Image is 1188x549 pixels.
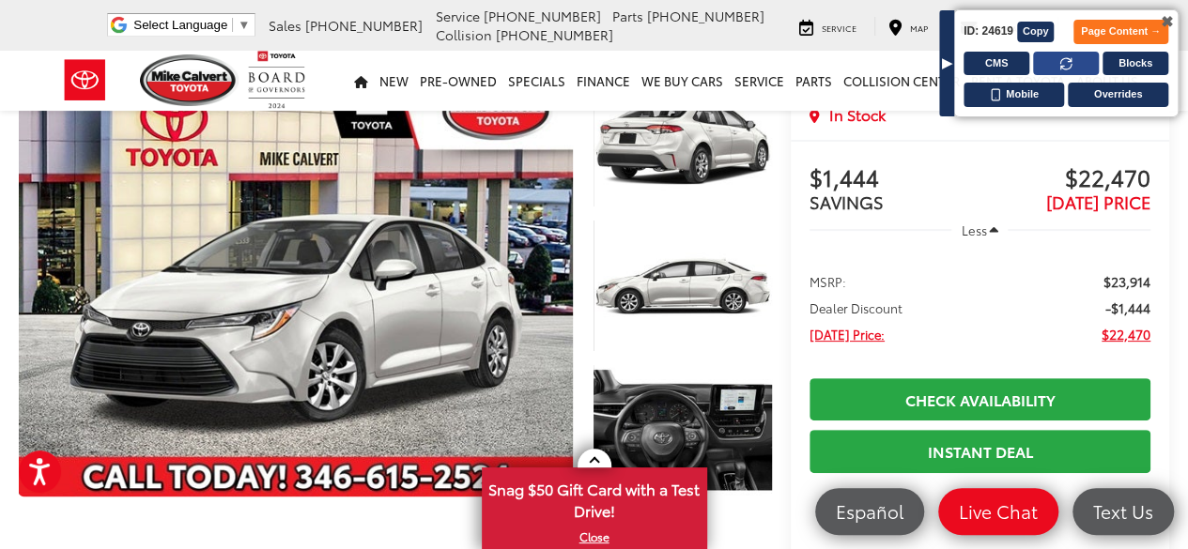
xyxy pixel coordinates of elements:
[1068,83,1168,107] button: Overrides
[414,51,502,111] a: Pre-Owned
[1103,52,1168,76] button: Blocks
[810,272,846,291] span: MSRP:
[1103,272,1150,291] span: $23,914
[232,18,233,32] span: ​
[980,165,1150,193] span: $22,470
[436,25,492,44] span: Collision
[269,16,301,35] span: Sales
[348,51,374,111] a: Home
[484,7,601,25] span: [PHONE_NUMBER]
[50,50,120,111] img: Toyota
[1102,325,1150,343] span: $22,470
[636,51,729,111] a: WE BUY CARS
[1084,499,1163,523] span: Text Us
[826,499,913,523] span: Español
[484,469,705,526] span: Snag $50 Gift Card with a Test Drive!
[785,17,871,36] a: Service
[592,361,774,498] img: 2025 Toyota Corolla LE
[729,51,790,111] a: Service
[1161,15,1173,30] span: ✖
[374,51,414,111] a: New
[238,18,250,32] span: ▼
[496,25,613,44] span: [PHONE_NUMBER]
[1046,190,1150,214] span: [DATE] PRICE
[594,363,772,496] a: Expand Photo 3
[838,51,965,111] a: Collision Center
[305,16,423,35] span: [PHONE_NUMBER]
[436,7,480,25] span: Service
[951,213,1008,247] button: Less
[939,10,954,116] div: ▶
[594,219,772,352] a: Expand Photo 2
[810,325,885,343] span: [DATE] Price:
[612,7,643,25] span: Parts
[647,7,764,25] span: [PHONE_NUMBER]
[140,54,239,106] img: Mike Calvert Toyota
[19,75,573,496] a: Expand Photo 0
[1073,20,1168,44] button: Page Content →
[1072,488,1174,535] a: Text Us
[133,18,250,32] a: Select Language​
[810,378,1150,420] a: Check Availability
[810,298,903,317] span: Dealer Discount
[938,488,1058,535] a: Live Chat
[961,221,986,238] span: Less
[810,190,884,214] span: SAVINGS
[949,499,1047,523] span: Live Chat
[1105,298,1150,317] span: -$1,444
[829,104,886,126] span: In Stock
[13,74,579,497] img: 2025 Toyota Corolla LE
[571,51,636,111] a: Finance
[594,75,772,208] a: Expand Photo 1
[592,73,774,210] img: 2025 Toyota Corolla LE
[874,17,942,36] a: Map
[133,18,227,32] span: Select Language
[502,51,571,111] a: Specials
[964,83,1064,107] button: Mobile
[964,52,1029,76] button: CMS
[810,430,1150,472] a: Instant Deal
[964,23,1013,39] span: ID: 24619
[810,165,980,193] span: $1,444
[910,22,928,34] span: Map
[1017,22,1055,42] button: Copy
[592,218,774,355] img: 2025 Toyota Corolla LE
[790,51,838,111] a: Parts
[822,22,856,34] span: Service
[815,488,924,535] a: Español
